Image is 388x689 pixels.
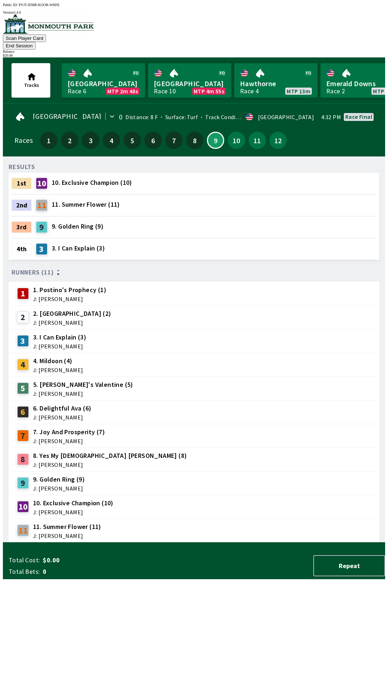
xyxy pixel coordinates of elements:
div: 2nd [11,200,32,211]
span: 7. Joy And Prosperity (7) [33,427,105,437]
div: 1 [17,288,29,299]
button: Scan Player Card [3,34,46,42]
div: 2 [17,311,29,323]
span: 4. Mildoon (4) [33,356,83,366]
button: End Session [3,42,36,50]
button: 8 [186,132,203,149]
span: 2. [GEOGRAPHIC_DATA] (2) [33,309,111,318]
span: 6. Delightful Ava (6) [33,404,91,413]
div: 4 [17,359,29,370]
div: 6 [17,406,29,418]
span: Total Cost: [9,556,40,564]
button: 7 [165,132,183,149]
div: Race final [345,114,372,119]
span: Runners (11) [11,269,54,275]
span: 3. I Can Explain (3) [52,244,105,253]
div: 7 [17,430,29,441]
span: J: [PERSON_NAME] [33,391,133,397]
span: MTP 4m 55s [194,88,224,94]
span: 9. Golden Ring (9) [33,475,85,484]
span: Tracks [24,82,39,88]
span: MTP 13m [287,88,310,94]
span: Track Condition: Firm [198,113,261,121]
span: 5. [PERSON_NAME]'s Valentine (5) [33,380,133,389]
div: 10 [36,178,47,189]
div: Race 2 [326,88,345,94]
div: 9 [17,477,29,489]
span: 6 [146,138,160,143]
button: 6 [144,132,162,149]
span: J: [PERSON_NAME] [33,462,187,468]
div: 0 [119,114,123,120]
span: [GEOGRAPHIC_DATA] [33,113,102,119]
button: 2 [61,132,78,149]
button: 10 [228,132,245,149]
a: [GEOGRAPHIC_DATA]Race 6MTP 2m 48s [62,63,145,98]
img: venue logo [3,14,94,34]
div: 5 [17,383,29,394]
span: 1. Postino's Prophecy (1) [33,285,106,295]
button: 3 [82,132,99,149]
div: Race 4 [240,88,259,94]
div: 3 [17,335,29,347]
span: [GEOGRAPHIC_DATA] [68,79,139,88]
span: J: [PERSON_NAME] [33,533,101,539]
span: 7 [167,138,181,143]
span: Total Bets: [9,567,40,576]
a: HawthorneRace 4MTP 13m [234,63,318,98]
div: Races [14,137,33,143]
div: 3 [36,243,47,255]
div: 11 [36,200,47,211]
span: 4 [105,138,118,143]
span: 9. Golden Ring (9) [52,222,103,231]
span: Distance: 8 F [125,113,158,121]
span: $0.00 [43,556,156,564]
div: Race 6 [68,88,86,94]
div: 4th [11,243,32,255]
span: 2 [63,138,77,143]
span: J: [PERSON_NAME] [33,509,114,515]
div: [GEOGRAPHIC_DATA] [258,114,314,120]
span: 11. Summer Flower (11) [52,200,120,209]
span: J: [PERSON_NAME] [33,438,105,444]
span: MTP 2m 48s [107,88,138,94]
span: 11. Summer Flower (11) [33,522,101,531]
span: 11 [250,138,264,143]
button: 9 [207,132,224,149]
span: 10. Exclusive Champion (10) [52,178,132,187]
span: 1 [42,138,56,143]
span: J: [PERSON_NAME] [33,486,85,491]
span: J: [PERSON_NAME] [33,296,106,302]
div: Version 1.4.0 [3,10,385,14]
button: Tracks [11,63,50,98]
div: Runners (11) [11,269,377,276]
span: 8 [188,138,202,143]
div: RESULTS [9,164,35,170]
span: 9 [209,139,222,142]
span: 0 [43,567,156,576]
div: Balance [3,50,385,53]
span: J: [PERSON_NAME] [33,320,111,325]
span: Surface: Turf [158,113,198,121]
div: 10 [17,501,29,512]
div: 3rd [11,221,32,233]
span: 5 [125,138,139,143]
div: 8 [17,454,29,465]
div: Race 10 [154,88,176,94]
div: 9 [36,221,47,233]
span: J: [PERSON_NAME] [33,414,91,420]
span: Repeat [320,562,379,570]
div: 11 [17,525,29,536]
button: 5 [124,132,141,149]
div: Public ID: [3,3,385,7]
a: [GEOGRAPHIC_DATA]Race 10MTP 4m 55s [148,63,231,98]
button: Repeat [313,555,385,576]
span: J: [PERSON_NAME] [33,343,86,349]
div: 1st [11,178,32,189]
span: 10. Exclusive Champion (10) [33,498,114,508]
span: [GEOGRAPHIC_DATA] [154,79,226,88]
span: PYJT-JEMR-KOOR-WHFE [19,3,60,7]
button: 4 [103,132,120,149]
button: 1 [40,132,57,149]
span: Hawthorne [240,79,312,88]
